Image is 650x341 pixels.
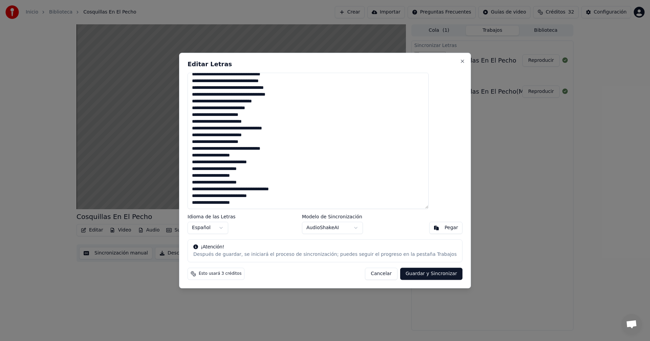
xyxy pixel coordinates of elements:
label: Idioma de las Letras [188,214,236,219]
label: Modelo de Sincronización [302,214,363,219]
button: Cancelar [365,268,397,280]
div: Después de guardar, se iniciará el proceso de sincronización; puedes seguir el progreso en la pes... [193,251,457,258]
div: ¡Atención! [193,244,457,250]
button: Guardar y Sincronizar [400,268,462,280]
span: Esto usará 3 créditos [199,271,241,276]
button: Pegar [429,222,462,234]
div: Pegar [445,224,458,231]
h2: Editar Letras [188,61,462,67]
